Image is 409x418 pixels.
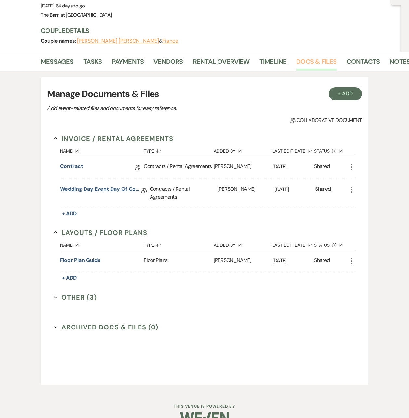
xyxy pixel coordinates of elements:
div: Floor Plans [144,250,214,272]
a: Contract [60,162,83,173]
button: + Add [60,209,79,218]
span: Collaborative document [290,117,362,124]
div: [PERSON_NAME] [218,179,274,207]
a: Messages [41,56,73,71]
a: Contacts [347,56,380,71]
p: [DATE] [272,162,314,171]
span: The Barn at [GEOGRAPHIC_DATA] [41,12,112,18]
h3: Couple Details [41,26,394,35]
p: [DATE] [274,185,315,194]
div: [PERSON_NAME] [214,250,272,272]
a: Rental Overview [193,56,250,71]
button: Archived Docs & Files (0) [54,322,159,332]
a: Timeline [259,56,287,71]
span: | [54,3,85,9]
button: Invoice / Rental Agreements [54,134,174,144]
button: [PERSON_NAME] [PERSON_NAME] [77,38,159,44]
span: Couple names: [41,37,77,44]
a: Docs & Files [296,56,336,71]
p: Add event–related files and documents for easy reference. [47,104,275,113]
button: Status [314,238,348,250]
span: & [77,38,178,44]
button: Last Edit Date [272,238,314,250]
div: Contracts / Rental Agreements [150,179,218,207]
span: 64 days to go [56,3,85,9]
h3: Manage Documents & Files [47,87,362,101]
div: Shared [314,257,330,265]
button: Type [144,144,214,156]
button: floor plan guide [60,257,101,264]
span: [DATE] [41,3,85,9]
button: Status [314,144,348,156]
div: Shared [314,162,330,173]
div: Contracts / Rental Agreements [144,156,214,179]
button: + Add [60,273,79,283]
div: [PERSON_NAME] [214,156,272,179]
div: Shared [315,185,331,201]
button: Added By [214,238,272,250]
span: + Add [62,274,77,281]
span: + Add [62,210,77,217]
button: Other (3) [54,292,97,302]
button: Type [144,238,214,250]
span: Status [314,243,330,247]
button: Name [60,238,144,250]
button: + Add [329,87,362,100]
button: Fiance [162,38,178,44]
button: Added By [214,144,272,156]
a: Payments [112,56,144,71]
a: Vendors [153,56,183,71]
a: Wedding Day Event Day of Coordinator [60,185,141,195]
button: Last Edit Date [272,144,314,156]
a: Tasks [83,56,102,71]
span: Status [314,149,330,153]
button: Layouts / Floor Plans [54,228,148,238]
button: Name [60,144,144,156]
p: [DATE] [272,257,314,265]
